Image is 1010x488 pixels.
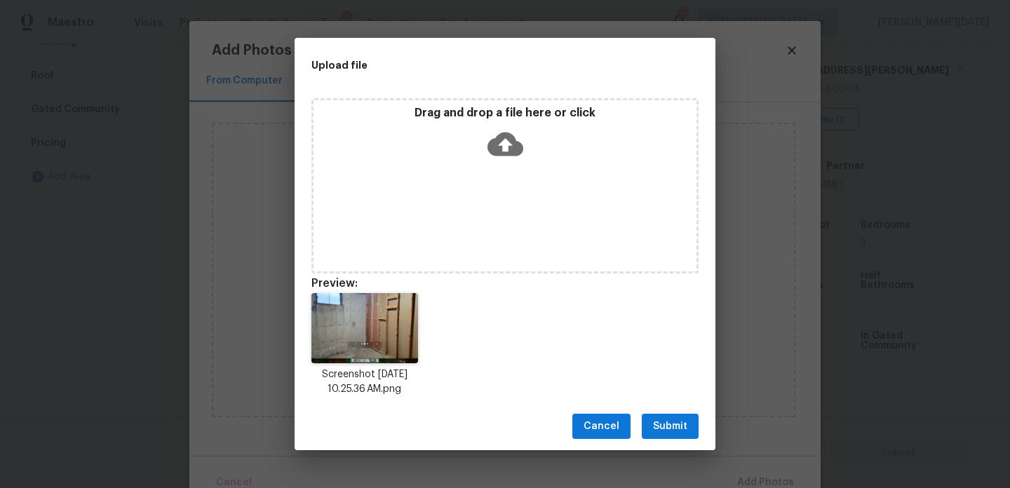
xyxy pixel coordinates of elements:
[653,418,687,435] span: Submit
[311,293,418,363] img: 704v8Hc7bMUNAXUjkAAAAASUVORK5CYII=
[311,367,418,397] p: Screenshot [DATE] 10.25.36 AM.png
[314,106,696,121] p: Drag and drop a file here or click
[311,57,635,73] h2: Upload file
[572,414,631,440] button: Cancel
[642,414,699,440] button: Submit
[584,418,619,435] span: Cancel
